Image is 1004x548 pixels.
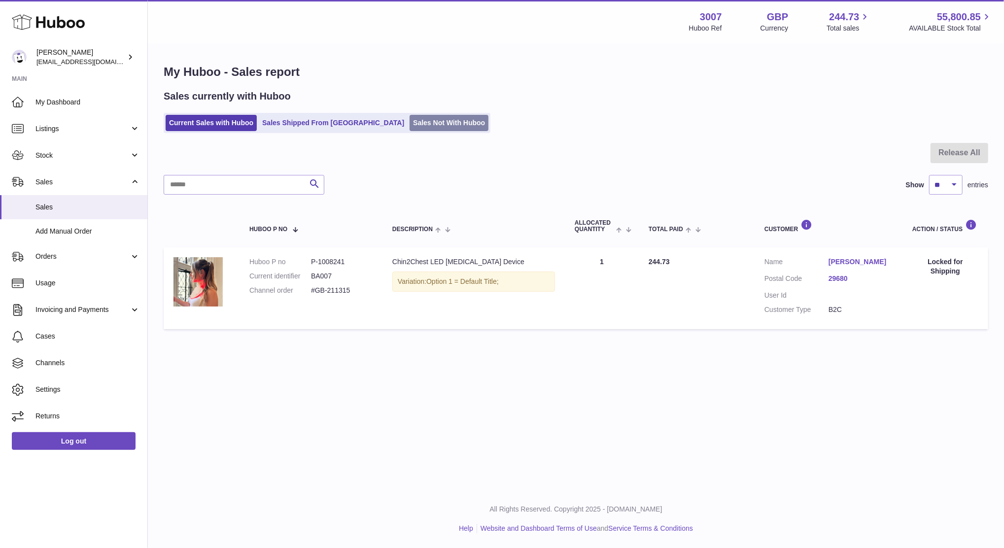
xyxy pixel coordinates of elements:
dt: Customer Type [764,305,829,314]
dt: Name [764,257,829,269]
span: Description [392,226,433,233]
span: Cases [35,332,140,341]
span: Settings [35,385,140,394]
span: ALLOCATED Quantity [575,220,614,233]
h1: My Huboo - Sales report [164,64,988,80]
img: 1_b267aea5-91db-496f-be72-e1a57b430806.png [173,257,223,307]
div: Variation: [392,272,555,292]
span: Sales [35,177,130,187]
span: Listings [35,124,130,134]
span: AVAILABLE Stock Total [909,24,992,33]
h2: Sales currently with Huboo [164,90,291,103]
a: 55,800.85 AVAILABLE Stock Total [909,10,992,33]
dd: BA007 [311,272,373,281]
span: Total sales [827,24,870,33]
dd: B2C [829,305,893,314]
span: Invoicing and Payments [35,305,130,314]
span: Huboo P no [249,226,287,233]
label: Show [906,180,924,190]
div: Locked for Shipping [912,257,978,276]
a: Website and Dashboard Terms of Use [481,524,597,532]
span: entries [968,180,988,190]
div: Huboo Ref [689,24,722,33]
a: Log out [12,432,136,450]
dd: P-1008241 [311,257,373,267]
span: 244.73 [829,10,859,24]
div: [PERSON_NAME] [36,48,125,67]
a: Current Sales with Huboo [166,115,257,131]
span: [EMAIL_ADDRESS][DOMAIN_NAME] [36,58,145,66]
div: Customer [764,219,893,233]
p: All Rights Reserved. Copyright 2025 - [DOMAIN_NAME] [156,505,996,514]
span: Channels [35,358,140,368]
span: Sales [35,203,140,212]
dt: Huboo P no [249,257,311,267]
dt: Channel order [249,286,311,295]
div: Currency [761,24,789,33]
a: 244.73 Total sales [827,10,870,33]
a: Sales Shipped From [GEOGRAPHIC_DATA] [259,115,408,131]
li: and [477,524,693,533]
td: 1 [565,247,639,329]
span: Usage [35,278,140,288]
span: Returns [35,411,140,421]
span: Stock [35,151,130,160]
strong: 3007 [700,10,722,24]
span: My Dashboard [35,98,140,107]
span: 244.73 [649,258,670,266]
span: Orders [35,252,130,261]
a: Help [459,524,473,532]
div: Action / Status [912,219,978,233]
span: Add Manual Order [35,227,140,236]
span: 55,800.85 [937,10,981,24]
a: 29680 [829,274,893,283]
dt: Current identifier [249,272,311,281]
dd: #GB-211315 [311,286,373,295]
div: Chin2Chest LED [MEDICAL_DATA] Device [392,257,555,267]
a: Sales Not With Huboo [410,115,488,131]
dt: User Id [764,291,829,300]
strong: GBP [767,10,788,24]
span: Total paid [649,226,683,233]
dt: Postal Code [764,274,829,286]
a: Service Terms & Conditions [608,524,693,532]
img: bevmay@maysama.com [12,50,27,65]
span: Option 1 = Default Title; [426,277,499,285]
a: [PERSON_NAME] [829,257,893,267]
